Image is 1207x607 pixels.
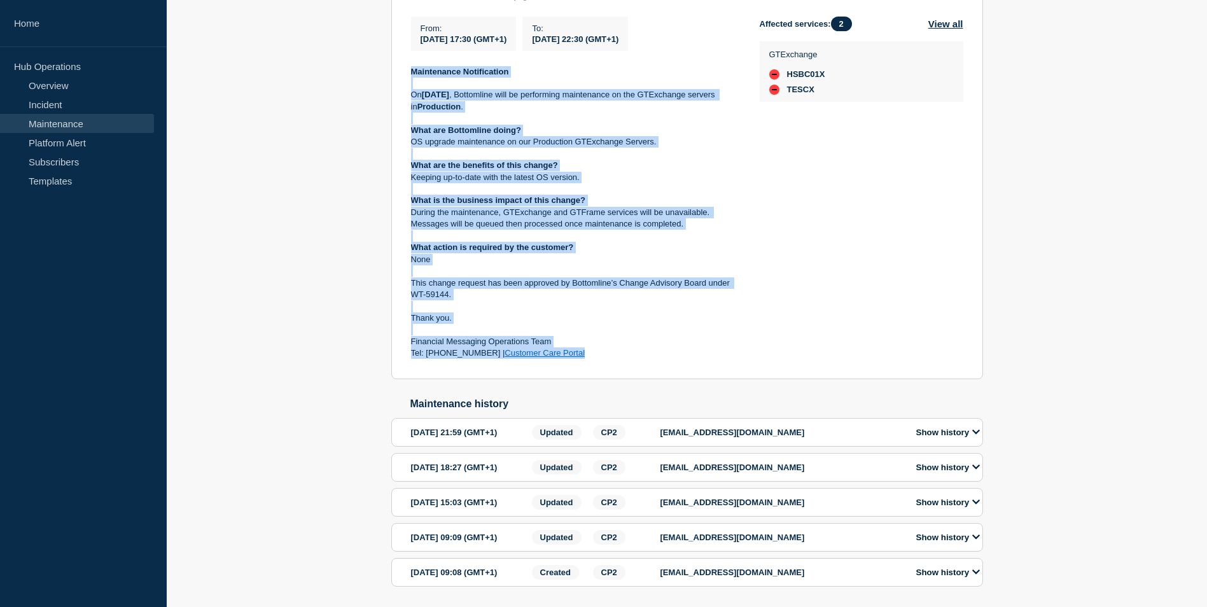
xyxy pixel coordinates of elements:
div: [DATE] 09:08 (GMT+1) [411,565,528,580]
p: Financial Messaging Operations Team [411,336,739,347]
p: [EMAIL_ADDRESS][DOMAIN_NAME] [660,533,902,542]
span: CP2 [593,565,625,580]
button: Show history [912,462,984,473]
button: Show history [912,532,984,543]
div: down [769,69,779,80]
div: [DATE] 15:03 (GMT+1) [411,495,528,510]
p: Tel: [PHONE_NUMBER] | [411,347,739,359]
p: [EMAIL_ADDRESS][DOMAIN_NAME] [660,498,902,507]
span: Updated [532,460,582,475]
p: [EMAIL_ADDRESS][DOMAIN_NAME] [660,568,902,577]
span: [DATE] 22:30 (GMT+1) [532,34,618,44]
div: [DATE] 21:59 (GMT+1) [411,425,528,440]
span: TESCX [787,85,814,95]
button: Show history [912,497,984,508]
strong: What action is required by the customer? [411,242,574,252]
span: Created [532,565,579,580]
strong: What are Bottomline doing? [411,125,521,135]
span: CP2 [593,530,625,545]
button: Show history [912,567,984,578]
p: GTExchange [769,50,825,59]
p: On , Bottomline will be performing maintenance on the GTExchange servers in . [411,89,739,113]
p: From : [421,24,507,33]
p: OS upgrade maintenance on our Production GTExchange Servers. [411,136,739,148]
span: Affected services: [760,17,858,31]
h2: Maintenance history [410,398,983,410]
span: CP2 [593,495,625,510]
span: Updated [532,425,582,440]
a: Customer Care Portal [505,348,585,358]
span: Updated [532,495,582,510]
div: down [769,85,779,95]
div: [DATE] 18:27 (GMT+1) [411,460,528,475]
p: [EMAIL_ADDRESS][DOMAIN_NAME] [660,428,902,437]
p: Thank you. [411,312,739,324]
p: Keeping up-to-date with the latest OS version. [411,172,739,183]
strong: Production [417,102,461,111]
button: View all [928,17,963,31]
p: None [411,254,739,265]
strong: What are the benefits of this change? [411,160,558,170]
span: CP2 [593,425,625,440]
span: HSBC01X [787,69,825,80]
span: [DATE] 17:30 (GMT+1) [421,34,507,44]
p: To : [532,24,618,33]
p: [EMAIL_ADDRESS][DOMAIN_NAME] [660,463,902,472]
strong: [DATE] [422,90,449,99]
p: This change request has been approved by Bottomline’s Change Advisory Board under WT-59144. [411,277,739,301]
div: [DATE] 09:09 (GMT+1) [411,530,528,545]
span: CP2 [593,460,625,475]
span: 2 [831,17,852,31]
strong: Maintenance Notification [411,67,509,76]
p: During the maintenance, GTExchange and GTFrame services will be unavailable. Messages will be que... [411,207,739,230]
strong: What is the business impact of this change? [411,195,586,205]
button: Show history [912,427,984,438]
span: Updated [532,530,582,545]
